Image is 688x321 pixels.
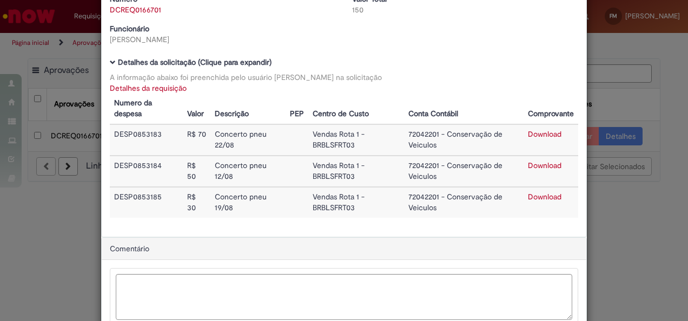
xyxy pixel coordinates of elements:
[308,124,404,156] td: Vendas Rota 1 - BRBLSFRT03
[404,187,524,218] td: 72042201 - Conservação de Veiculos
[110,72,578,83] div: A informação abaixo foi preenchida pelo usuário [PERSON_NAME] na solicitação
[183,187,210,218] td: R$ 30
[210,156,286,187] td: Concerto pneu 12/08
[352,4,578,15] div: 150
[118,57,272,67] b: Detalhes da solicitação (Clique para expandir)
[110,34,336,45] div: [PERSON_NAME]
[528,129,561,139] a: Download
[404,156,524,187] td: 72042201 - Conservação de Veiculos
[210,187,286,218] td: Concerto pneu 19/08
[528,160,561,170] a: Download
[210,93,286,124] th: Descrição
[110,244,149,253] span: Comentário
[528,192,561,202] a: Download
[210,124,286,156] td: Concerto pneu 22/08
[183,93,210,124] th: Valor
[110,156,183,187] td: DESP0853184
[404,93,524,124] th: Conta Contábil
[183,156,210,187] td: R$ 50
[308,187,404,218] td: Vendas Rota 1 - BRBLSFRT03
[308,156,404,187] td: Vendas Rota 1 - BRBLSFRT03
[110,93,183,124] th: Numero da despesa
[183,124,210,156] td: R$ 70
[110,58,578,66] h5: Detalhes da solicitação (Clique para expandir)
[110,24,149,34] b: Funcionário
[524,93,578,124] th: Comprovante
[110,5,161,15] a: DCREQ0166701
[404,124,524,156] td: 72042201 - Conservação de Veiculos
[286,93,308,124] th: PEP
[110,187,183,218] td: DESP0853185
[308,93,404,124] th: Centro de Custo
[110,124,183,156] td: DESP0853183
[110,83,187,93] a: Detalhes da requisição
